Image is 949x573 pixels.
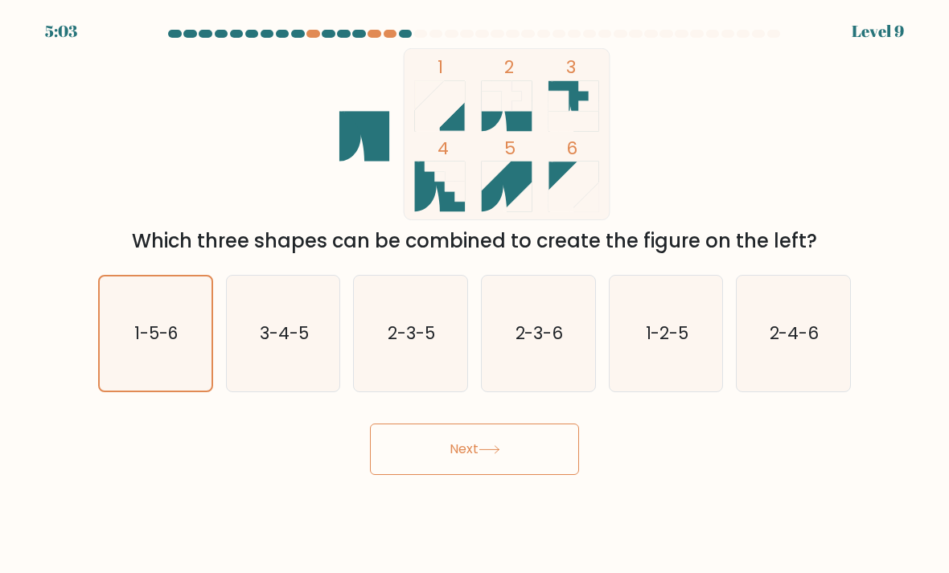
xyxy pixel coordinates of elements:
[566,55,576,80] tspan: 3
[438,55,443,80] tspan: 1
[504,136,516,161] tspan: 5
[504,55,514,80] tspan: 2
[516,321,564,345] text: 2-3-6
[388,321,436,345] text: 2-3-5
[134,321,179,345] text: 1-5-6
[108,227,841,256] div: Which three shapes can be combined to create the figure on the left?
[645,321,688,345] text: 1-2-5
[260,321,309,345] text: 3-4-5
[370,424,579,475] button: Next
[438,136,449,161] tspan: 4
[566,136,577,161] tspan: 6
[770,321,820,345] text: 2-4-6
[45,19,77,43] div: 5:03
[852,19,904,43] div: Level 9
